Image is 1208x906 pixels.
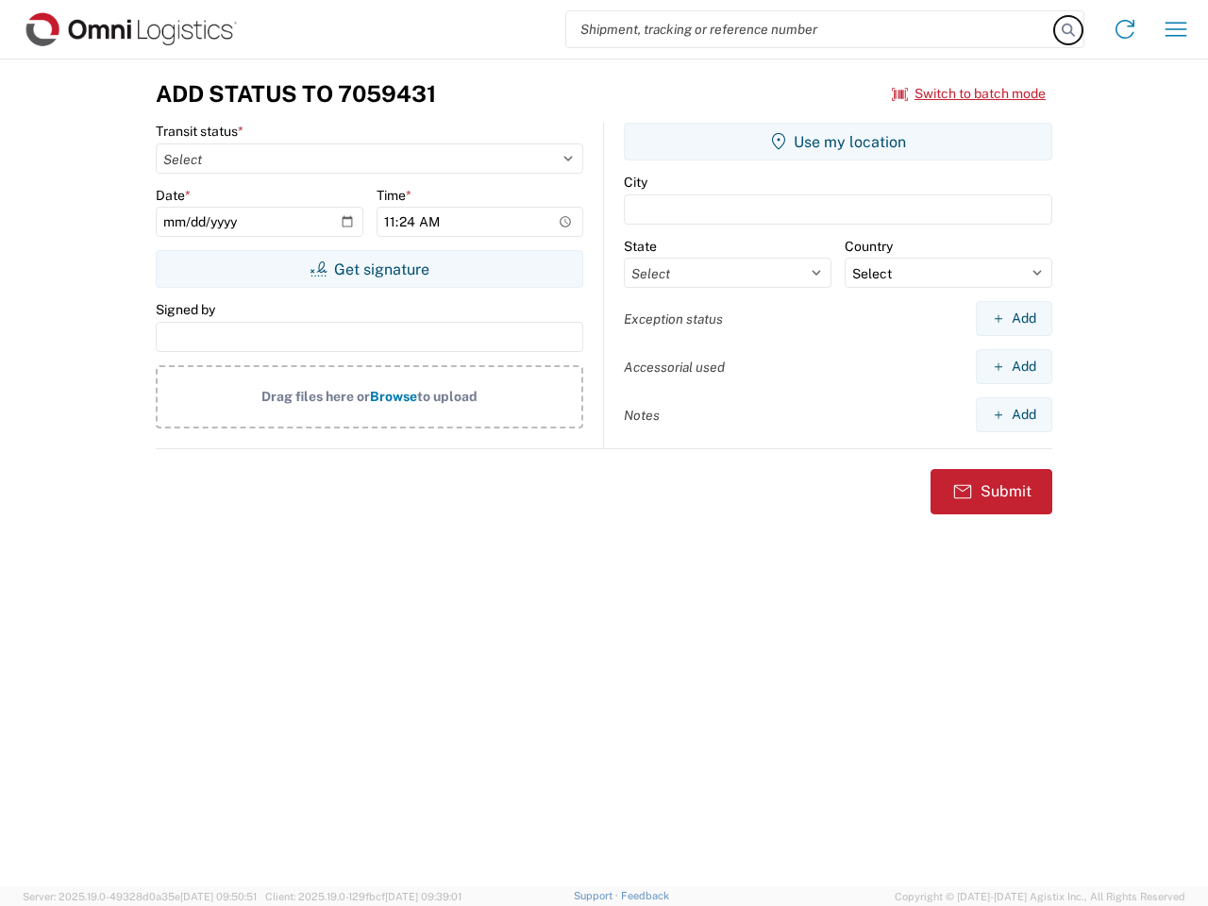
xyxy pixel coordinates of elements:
[624,407,660,424] label: Notes
[370,389,417,404] span: Browse
[156,250,583,288] button: Get signature
[156,123,243,140] label: Transit status
[417,389,478,404] span: to upload
[621,890,669,901] a: Feedback
[156,80,436,108] h3: Add Status to 7059431
[385,891,461,902] span: [DATE] 09:39:01
[261,389,370,404] span: Drag files here or
[574,890,621,901] a: Support
[156,301,215,318] label: Signed by
[892,78,1046,109] button: Switch to batch mode
[931,469,1052,514] button: Submit
[624,359,725,376] label: Accessorial used
[180,891,257,902] span: [DATE] 09:50:51
[156,187,191,204] label: Date
[845,238,893,255] label: Country
[624,174,647,191] label: City
[624,310,723,327] label: Exception status
[377,187,411,204] label: Time
[566,11,1055,47] input: Shipment, tracking or reference number
[976,301,1052,336] button: Add
[624,238,657,255] label: State
[624,123,1052,160] button: Use my location
[895,888,1185,905] span: Copyright © [DATE]-[DATE] Agistix Inc., All Rights Reserved
[976,349,1052,384] button: Add
[976,397,1052,432] button: Add
[265,891,461,902] span: Client: 2025.19.0-129fbcf
[23,891,257,902] span: Server: 2025.19.0-49328d0a35e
